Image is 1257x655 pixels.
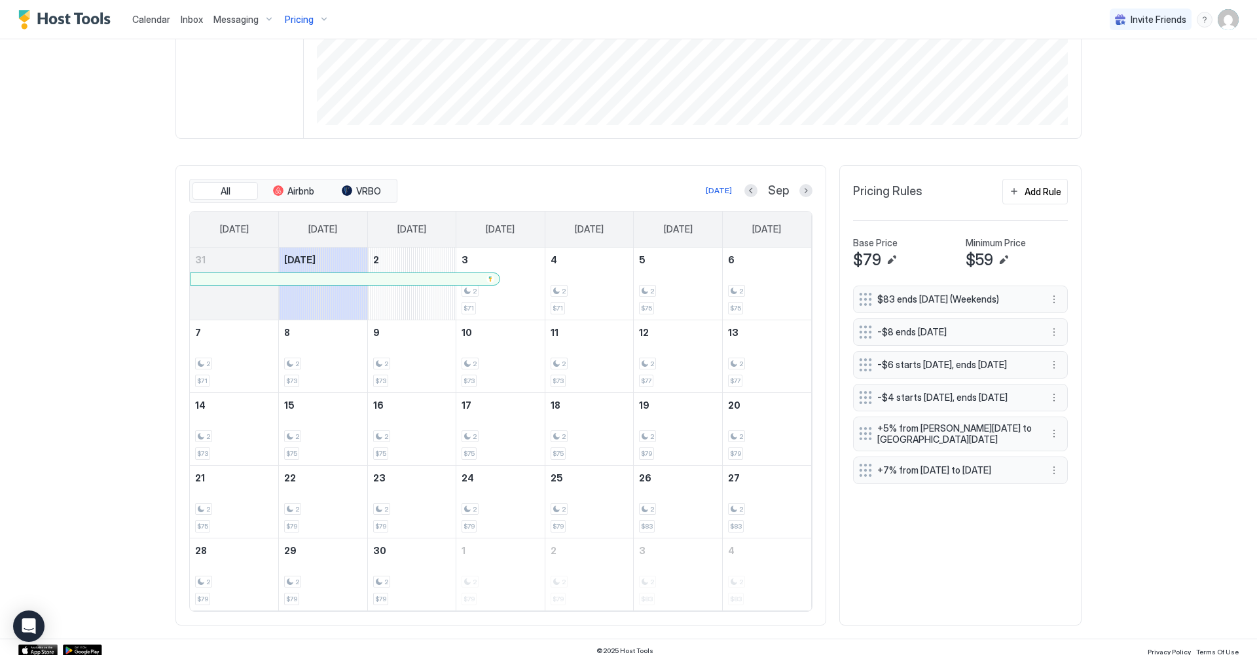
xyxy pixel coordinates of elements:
[13,610,45,642] div: Open Intercom Messenger
[634,466,722,490] a: September 26, 2025
[545,320,634,345] a: September 11, 2025
[197,595,208,603] span: $79
[1218,9,1239,30] div: User profile
[634,392,723,465] td: September 19, 2025
[966,237,1026,249] span: Minimum Price
[730,377,740,385] span: $77
[596,646,653,655] span: © 2025 Host Tools
[286,522,297,531] span: $79
[462,254,468,265] span: 3
[197,522,208,531] span: $75
[456,320,545,392] td: September 10, 2025
[368,320,456,345] a: September 9, 2025
[739,360,743,368] span: 2
[728,400,740,411] span: 20
[473,212,528,247] a: Wednesday
[190,320,278,345] a: September 7, 2025
[877,293,1033,305] span: $83 ends [DATE] (Weekends)
[1046,324,1062,340] button: More options
[768,183,789,198] span: Sep
[462,400,471,411] span: 17
[464,522,475,531] span: $79
[473,360,477,368] span: 2
[551,545,556,556] span: 2
[456,466,545,490] a: September 24, 2025
[207,212,262,247] a: Sunday
[18,10,117,29] a: Host Tools Logo
[723,248,811,272] a: September 6, 2025
[384,360,388,368] span: 2
[639,327,649,338] span: 12
[284,400,295,411] span: 15
[562,432,566,441] span: 2
[279,320,368,392] td: September 8, 2025
[545,465,634,538] td: September 25, 2025
[545,538,634,563] a: October 2, 2025
[639,545,646,556] span: 3
[368,393,456,417] a: September 16, 2025
[284,254,316,265] span: [DATE]
[462,472,474,483] span: 24
[634,248,722,272] a: September 5, 2025
[1046,426,1062,441] button: More options
[639,400,649,411] span: 19
[375,377,386,385] span: $73
[1002,179,1068,204] button: Add Rule
[551,472,563,483] span: 25
[375,595,386,603] span: $79
[730,449,741,458] span: $79
[739,212,794,247] a: Saturday
[279,465,368,538] td: September 22, 2025
[462,545,465,556] span: 1
[553,522,564,531] span: $79
[639,472,651,483] span: 26
[206,578,210,586] span: 2
[367,465,456,538] td: September 23, 2025
[190,466,278,490] a: September 21, 2025
[367,538,456,610] td: September 30, 2025
[553,449,564,458] span: $75
[752,223,781,235] span: [DATE]
[464,377,475,385] span: $73
[367,392,456,465] td: September 16, 2025
[728,545,735,556] span: 4
[545,248,634,272] a: September 4, 2025
[575,223,604,235] span: [DATE]
[562,287,566,295] span: 2
[464,304,474,312] span: $71
[1046,462,1062,478] button: More options
[966,250,993,270] span: $59
[367,320,456,392] td: September 9, 2025
[739,432,743,441] span: 2
[190,248,278,272] a: August 31, 2025
[279,538,368,610] td: September 29, 2025
[295,578,299,586] span: 2
[853,184,922,199] span: Pricing Rules
[220,223,249,235] span: [DATE]
[1046,426,1062,441] div: menu
[551,327,558,338] span: 11
[287,185,314,197] span: Airbnb
[722,392,811,465] td: September 20, 2025
[551,400,560,411] span: 18
[634,248,723,320] td: September 5, 2025
[279,248,367,272] a: September 1, 2025
[551,254,557,265] span: 4
[739,287,743,295] span: 2
[651,212,706,247] a: Friday
[877,326,1033,338] span: -$8 ends [DATE]
[723,538,811,563] a: October 4, 2025
[634,465,723,538] td: September 26, 2025
[190,392,279,465] td: September 14, 2025
[1046,357,1062,373] button: More options
[221,185,230,197] span: All
[190,320,279,392] td: September 7, 2025
[639,254,646,265] span: 5
[473,432,477,441] span: 2
[641,304,652,312] span: $75
[723,320,811,345] a: September 13, 2025
[641,377,651,385] span: $77
[545,248,634,320] td: September 4, 2025
[730,304,741,312] span: $75
[464,449,475,458] span: $75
